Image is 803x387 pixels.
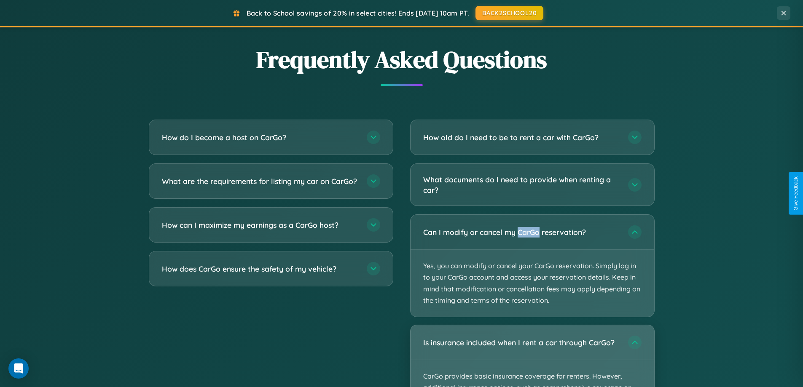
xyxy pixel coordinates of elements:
[423,227,620,238] h3: Can I modify or cancel my CarGo reservation?
[423,174,620,195] h3: What documents do I need to provide when renting a car?
[8,358,29,379] div: Open Intercom Messenger
[793,176,799,211] div: Give Feedback
[423,337,620,348] h3: Is insurance included when I rent a car through CarGo?
[149,43,655,76] h2: Frequently Asked Questions
[162,264,358,274] h3: How does CarGo ensure the safety of my vehicle?
[247,9,469,17] span: Back to School savings of 20% in select cities! Ends [DATE] 10am PT.
[162,176,358,187] h3: What are the requirements for listing my car on CarGo?
[423,132,620,143] h3: How old do I need to be to rent a car with CarGo?
[411,250,654,317] p: Yes, you can modify or cancel your CarGo reservation. Simply log in to your CarGo account and acc...
[162,132,358,143] h3: How do I become a host on CarGo?
[162,220,358,230] h3: How can I maximize my earnings as a CarGo host?
[475,6,543,20] button: BACK2SCHOOL20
